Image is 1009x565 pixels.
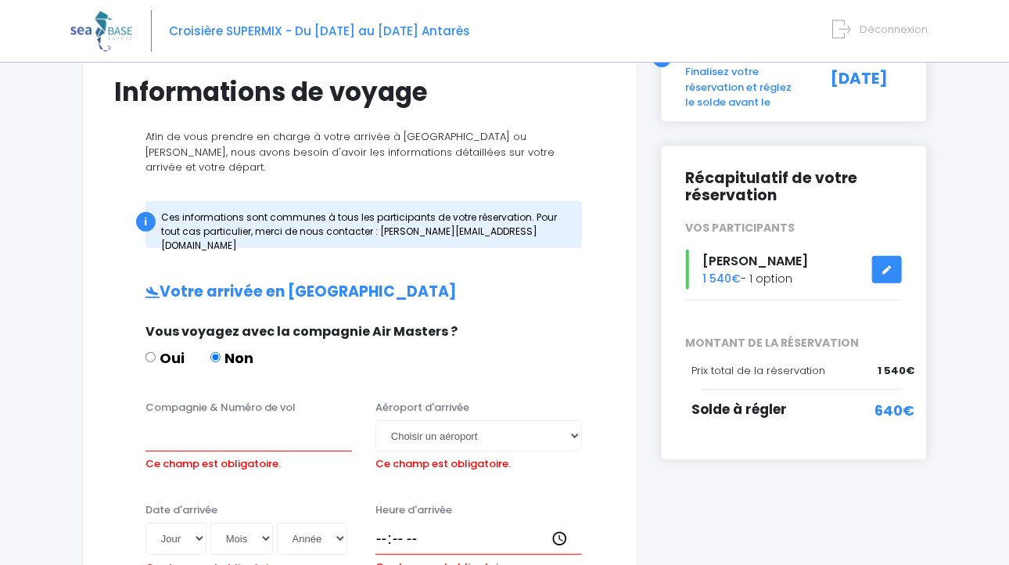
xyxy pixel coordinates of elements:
[145,347,185,369] label: Oui
[145,352,156,362] input: Oui
[673,250,914,290] div: - 1 option
[673,64,814,110] div: Finalisez votre réservation et réglez le solde avant le
[375,400,469,416] label: Aéroport d'arrivée
[375,452,511,472] label: Ce champ est obligatoire.
[145,452,281,472] label: Ce champ est obligatoire.
[210,347,253,369] label: Non
[114,77,605,107] h1: Informations de voyage
[874,400,914,421] span: 640€
[169,23,470,39] span: Croisière SUPERMIX - Du [DATE] au [DATE] Antarès
[814,64,914,110] div: [DATE]
[878,363,914,379] span: 1 540€
[114,129,605,175] p: Afin de vous prendre en charge à votre arrivée à [GEOGRAPHIC_DATA] ou [PERSON_NAME], nous avons b...
[860,22,928,37] span: Déconnexion
[136,212,156,232] div: i
[702,271,741,286] span: 1 540€
[685,170,903,206] h2: Récapitulatif de votre réservation
[210,352,221,362] input: Non
[375,502,452,518] label: Heure d'arrivée
[673,335,914,351] span: MONTANT DE LA RÉSERVATION
[673,220,914,236] div: VOS PARTICIPANTS
[691,400,787,419] span: Solde à régler
[702,252,808,270] span: [PERSON_NAME]
[691,363,825,378] span: Prix total de la réservation
[114,283,605,301] h2: Votre arrivée en [GEOGRAPHIC_DATA]
[145,322,458,340] span: Vous voyagez avec la compagnie Air Masters ?
[145,400,296,416] label: Compagnie & Numéro de vol
[145,201,582,248] div: Ces informations sont communes à tous les participants de votre réservation. Pour tout cas partic...
[145,502,217,518] label: Date d'arrivée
